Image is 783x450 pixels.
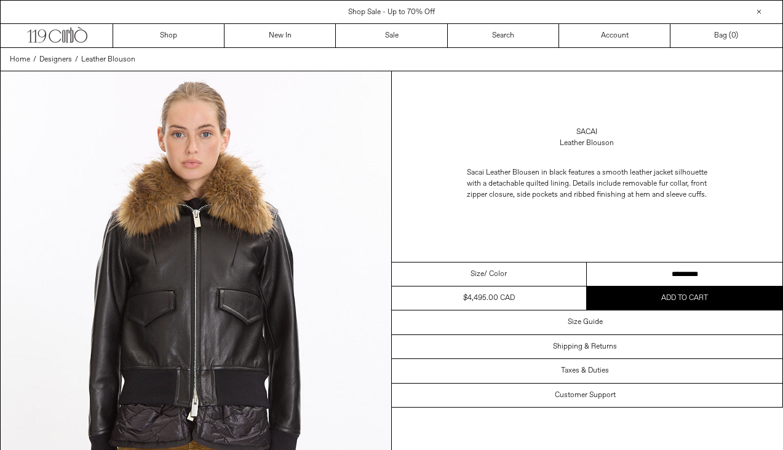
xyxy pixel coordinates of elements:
span: Home [10,55,30,65]
span: 0 [731,31,736,41]
h3: Shipping & Returns [553,342,617,351]
a: Sale [336,24,447,47]
span: Size [471,269,484,280]
a: Shop Sale - Up to 70% Off [348,7,435,17]
a: Account [559,24,670,47]
h3: Customer Support [555,391,616,400]
a: Leather Blouson [81,54,135,65]
p: Sacai Leather Blousen in black features a smooth leather jacket silhouette with a detachable quil... [464,161,710,207]
span: Leather Blouson [81,55,135,65]
span: Designers [39,55,72,65]
span: ) [731,30,738,41]
a: Sacai [576,127,597,138]
a: Shop [113,24,225,47]
a: Search [448,24,559,47]
button: Add to cart [587,286,782,310]
h3: Taxes & Duties [561,366,609,375]
a: Home [10,54,30,65]
h3: Size Guide [568,318,603,326]
span: / Color [484,269,507,280]
span: / [33,54,36,65]
span: / [75,54,78,65]
span: Add to cart [661,293,708,303]
a: New In [225,24,336,47]
div: $4,495.00 CAD [463,293,515,304]
a: Designers [39,54,72,65]
a: Bag () [670,24,782,47]
div: Leather Blouson [560,138,614,149]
